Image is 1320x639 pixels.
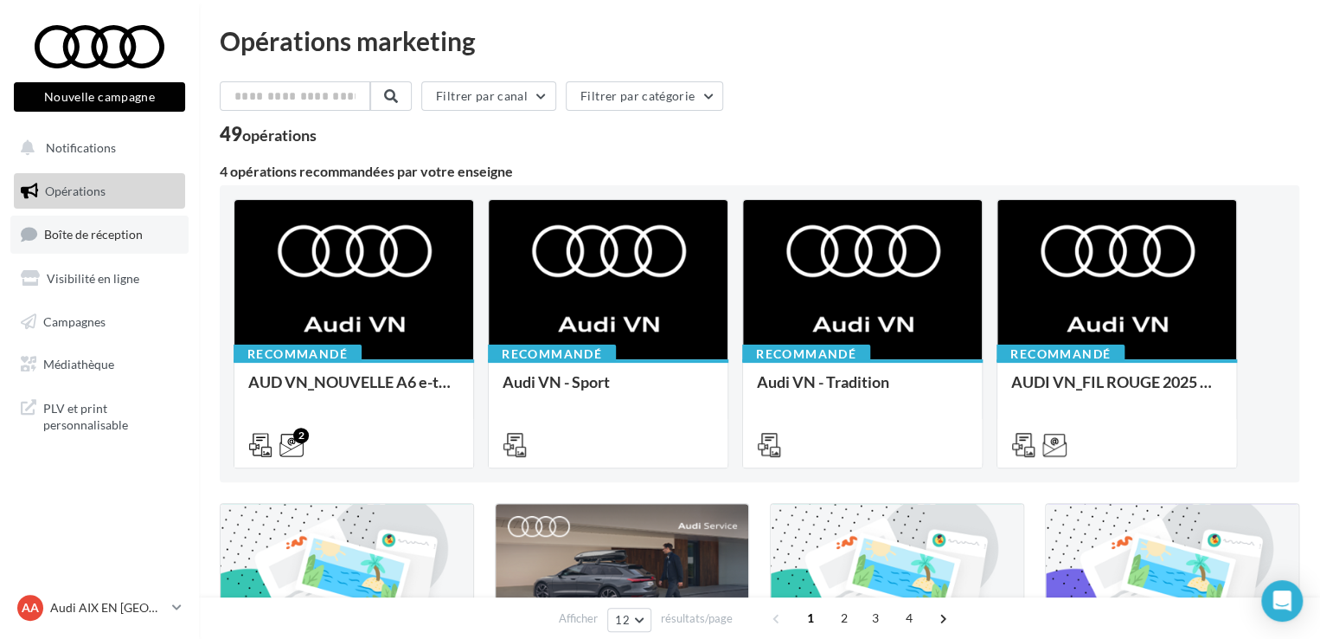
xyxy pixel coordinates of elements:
span: 12 [615,613,630,627]
div: AUD VN_NOUVELLE A6 e-tron [248,373,459,408]
div: Audi VN - Sport [503,373,714,408]
a: Opérations [10,173,189,210]
a: Boîte de réception [10,216,189,253]
span: Médiathèque [43,357,114,371]
a: AA Audi AIX EN [GEOGRAPHIC_DATA] [14,591,185,624]
div: Recommandé [996,345,1125,364]
span: 4 [895,604,923,632]
a: Médiathèque [10,346,189,383]
div: Opérations marketing [220,28,1299,54]
p: Audi AIX EN [GEOGRAPHIC_DATA] [50,599,165,616]
span: Opérations [45,184,106,198]
span: résultats/page [661,610,733,627]
span: PLV et print personnalisable [43,397,178,434]
a: Campagnes [10,304,189,340]
button: Nouvelle campagne [14,82,185,112]
div: 2 [293,428,309,443]
div: AUDI VN_FIL ROUGE 2025 - A1, Q2, Q3, Q5 et Q4 e-tron [1011,373,1222,408]
div: Recommandé [234,345,362,364]
div: Open Intercom Messenger [1261,580,1303,622]
span: Notifications [46,140,116,155]
span: 2 [830,604,858,632]
span: 1 [797,604,824,632]
div: opérations [242,127,317,143]
span: AA [22,599,39,616]
span: Boîte de réception [44,227,143,242]
button: Filtrer par canal [421,81,556,111]
div: 49 [220,125,317,144]
button: Filtrer par catégorie [566,81,723,111]
span: 3 [862,604,889,632]
button: 12 [607,608,651,632]
div: Recommandé [488,345,616,364]
div: Recommandé [742,345,870,364]
button: Notifications [10,130,182,166]
span: Visibilité en ligne [47,271,139,286]
div: Audi VN - Tradition [757,373,968,408]
span: Afficher [559,610,598,627]
a: Visibilité en ligne [10,261,189,297]
a: PLV et print personnalisable [10,390,189,441]
span: Campagnes [43,313,106,328]
div: 4 opérations recommandées par votre enseigne [220,165,1299,178]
